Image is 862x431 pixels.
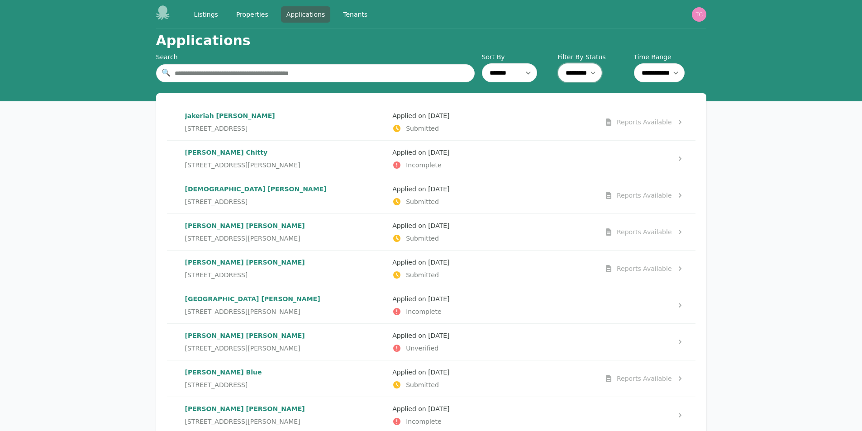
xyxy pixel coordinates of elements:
p: Applied on [392,331,593,340]
span: [STREET_ADDRESS][PERSON_NAME] [185,307,300,316]
div: Reports Available [617,374,672,383]
a: Tenants [338,6,373,23]
p: Applied on [392,111,593,120]
a: [DEMOGRAPHIC_DATA] [PERSON_NAME][STREET_ADDRESS]Applied on [DATE]SubmittedReports Available [167,177,695,213]
time: [DATE] [428,149,449,156]
p: Incomplete [392,417,593,426]
p: Jakeriah [PERSON_NAME] [185,111,386,120]
p: [PERSON_NAME] Blue [185,368,386,377]
time: [DATE] [428,332,449,339]
div: Reports Available [617,264,672,273]
a: [PERSON_NAME] [PERSON_NAME][STREET_ADDRESS][PERSON_NAME]Applied on [DATE]SubmittedReports Available [167,214,695,250]
span: [STREET_ADDRESS] [185,270,248,279]
p: Applied on [392,258,593,267]
p: Applied on [392,368,593,377]
span: [STREET_ADDRESS][PERSON_NAME] [185,417,300,426]
a: [PERSON_NAME] [PERSON_NAME][STREET_ADDRESS][PERSON_NAME]Applied on [DATE]Unverified [167,324,695,360]
a: Properties [231,6,274,23]
p: Applied on [392,294,593,303]
p: [PERSON_NAME] [PERSON_NAME] [185,221,386,230]
p: Submitted [392,380,593,389]
div: Search [156,52,475,62]
span: [STREET_ADDRESS][PERSON_NAME] [185,234,300,243]
p: [PERSON_NAME] Chitty [185,148,386,157]
time: [DATE] [428,369,449,376]
p: Submitted [392,270,593,279]
a: [PERSON_NAME] [PERSON_NAME][STREET_ADDRESS]Applied on [DATE]SubmittedReports Available [167,251,695,287]
p: Incomplete [392,161,593,170]
p: Applied on [392,148,593,157]
a: [PERSON_NAME] Blue[STREET_ADDRESS]Applied on [DATE]SubmittedReports Available [167,360,695,397]
p: Applied on [392,185,593,194]
time: [DATE] [428,185,449,193]
div: Reports Available [617,191,672,200]
p: Incomplete [392,307,593,316]
time: [DATE] [428,405,449,412]
p: Submitted [392,234,593,243]
p: Unverified [392,344,593,353]
a: Applications [281,6,331,23]
p: Submitted [392,197,593,206]
span: [STREET_ADDRESS] [185,197,248,206]
p: Applied on [392,404,593,413]
label: Time Range [634,52,706,62]
time: [DATE] [428,222,449,229]
p: [GEOGRAPHIC_DATA] [PERSON_NAME] [185,294,386,303]
time: [DATE] [428,259,449,266]
div: Reports Available [617,118,672,127]
p: [PERSON_NAME] [PERSON_NAME] [185,404,386,413]
a: Jakeriah [PERSON_NAME][STREET_ADDRESS]Applied on [DATE]SubmittedReports Available [167,104,695,140]
p: [PERSON_NAME] [PERSON_NAME] [185,258,386,267]
span: [STREET_ADDRESS][PERSON_NAME] [185,161,300,170]
p: [DEMOGRAPHIC_DATA] [PERSON_NAME] [185,185,386,194]
span: [STREET_ADDRESS] [185,380,248,389]
span: [STREET_ADDRESS][PERSON_NAME] [185,344,300,353]
a: Listings [189,6,224,23]
h1: Applications [156,33,251,49]
span: [STREET_ADDRESS] [185,124,248,133]
label: Sort By [482,52,554,62]
time: [DATE] [428,112,449,119]
p: Submitted [392,124,593,133]
a: [PERSON_NAME] Chitty[STREET_ADDRESS][PERSON_NAME]Applied on [DATE]Incomplete [167,141,695,177]
a: [GEOGRAPHIC_DATA] [PERSON_NAME][STREET_ADDRESS][PERSON_NAME]Applied on [DATE]Incomplete [167,287,695,323]
label: Filter By Status [558,52,630,62]
p: Applied on [392,221,593,230]
time: [DATE] [428,295,449,303]
div: Reports Available [617,227,672,237]
p: [PERSON_NAME] [PERSON_NAME] [185,331,386,340]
